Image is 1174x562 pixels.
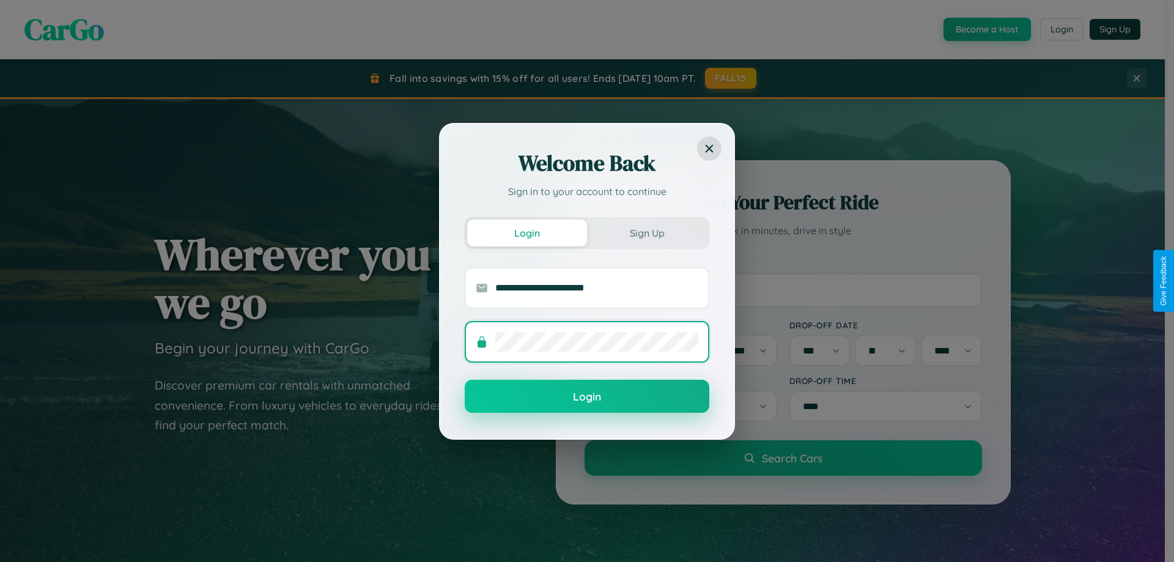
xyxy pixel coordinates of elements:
h2: Welcome Back [465,149,709,178]
div: Give Feedback [1159,256,1168,306]
p: Sign in to your account to continue [465,184,709,199]
button: Login [465,380,709,413]
button: Sign Up [587,220,707,246]
button: Login [467,220,587,246]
